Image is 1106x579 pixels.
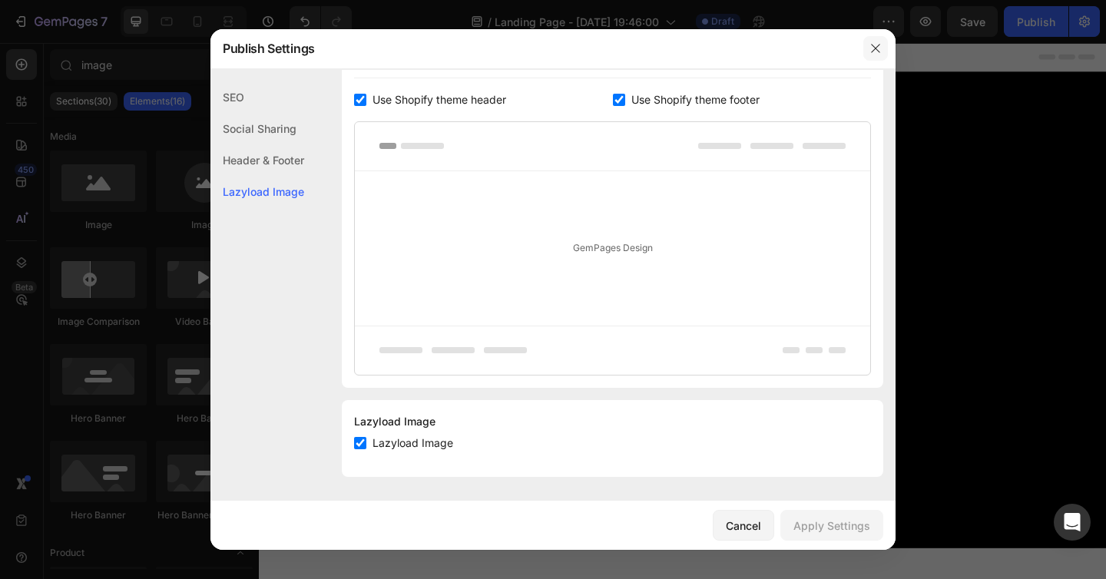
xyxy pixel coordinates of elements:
div: Apply Settings [793,518,870,534]
div: Cancel [726,518,761,534]
div: Header & Footer [210,144,304,176]
span: Lazyload Image [373,434,453,452]
div: Publish Settings [210,28,856,68]
div: Open Intercom Messenger [1054,504,1091,541]
div: SEO [210,81,304,113]
button: Cancel [713,510,774,541]
div: Social Sharing [210,113,304,144]
button: Apply Settings [780,510,883,541]
span: Use Shopify theme footer [631,91,760,109]
div: Lazyload Image [210,176,304,207]
div: GemPages Design [355,171,870,326]
div: Lazyload Image [354,412,871,431]
span: Use Shopify theme header [373,91,506,109]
